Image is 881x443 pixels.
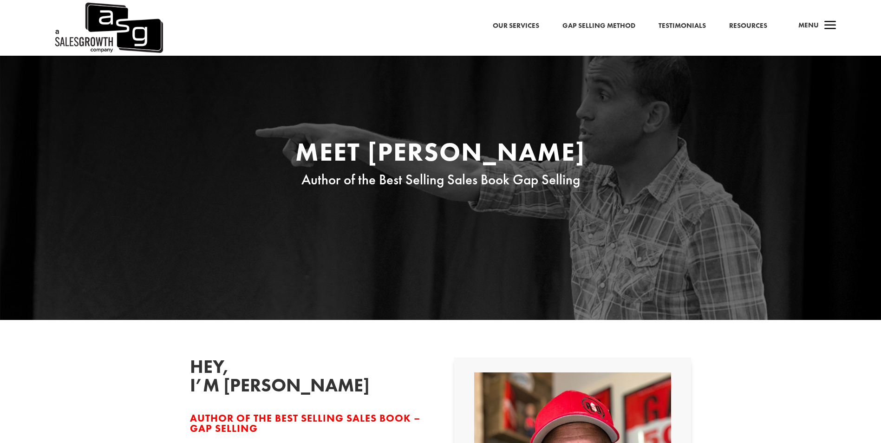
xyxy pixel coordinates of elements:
[659,20,706,32] a: Testimonials
[821,17,840,35] span: a
[264,139,617,169] h1: Meet [PERSON_NAME]
[798,20,819,30] span: Menu
[562,20,635,32] a: Gap Selling Method
[190,411,420,435] span: Author of the Best Selling Sales Book – Gap Selling
[493,20,539,32] a: Our Services
[190,358,329,399] h2: Hey, I’m [PERSON_NAME]
[729,20,767,32] a: Resources
[301,170,580,189] span: Author of the Best Selling Sales Book Gap Selling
